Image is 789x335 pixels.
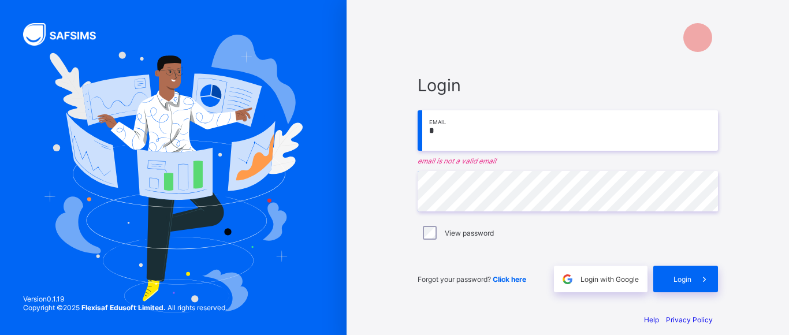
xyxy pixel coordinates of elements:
span: Version 0.1.19 [23,295,227,303]
img: google.396cfc9801f0270233282035f929180a.svg [561,273,574,286]
img: SAFSIMS Logo [23,23,110,46]
em: email is not a valid email [418,157,718,165]
span: Login [673,275,691,284]
span: Forgot your password? [418,275,526,284]
a: Help [644,315,659,324]
span: Copyright © 2025 All rights reserved. [23,303,227,312]
span: Login with Google [580,275,639,284]
img: Hero Image [44,35,302,312]
label: View password [445,229,494,237]
strong: Flexisaf Edusoft Limited. [81,303,166,312]
a: Click here [493,275,526,284]
span: Login [418,75,718,95]
a: Privacy Policy [666,315,713,324]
